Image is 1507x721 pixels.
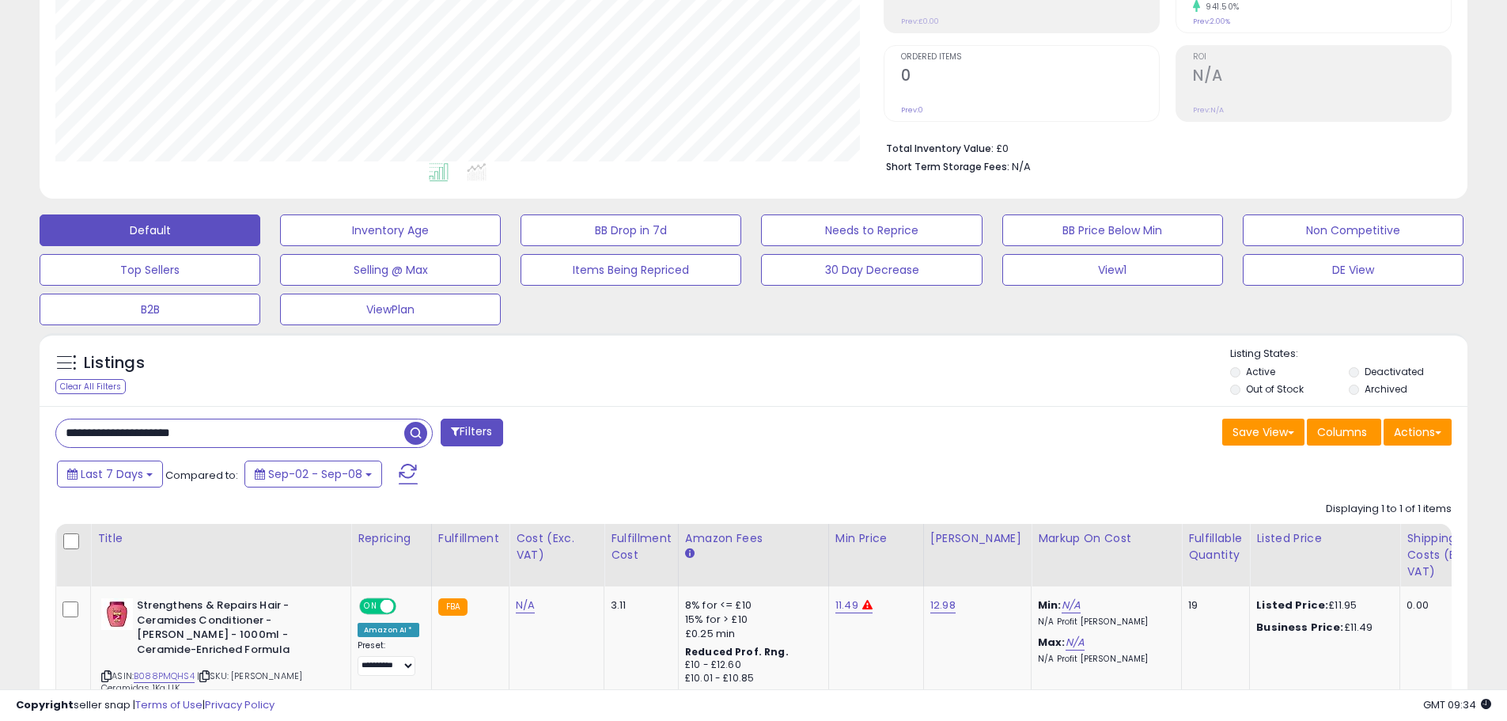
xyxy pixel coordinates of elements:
span: OFF [394,600,419,613]
b: Business Price: [1256,620,1343,635]
div: £11.95 [1256,598,1388,613]
div: £11.49 [1256,620,1388,635]
div: Repricing [358,530,425,547]
div: Shipping Costs (Exc. VAT) [1407,530,1488,580]
small: FBA [438,598,468,616]
div: 3.11 [611,598,666,613]
div: Fulfillment [438,530,502,547]
small: Prev: 0 [901,105,923,115]
a: B088PMQHS4 [134,670,195,683]
button: BB Drop in 7d [521,214,741,246]
label: Deactivated [1365,365,1424,378]
div: Title [97,530,344,547]
button: Columns [1307,419,1381,446]
a: Privacy Policy [205,697,275,712]
h2: 0 [901,66,1159,88]
span: Last 7 Days [81,466,143,482]
button: Actions [1384,419,1452,446]
h2: N/A [1193,66,1451,88]
div: Markup on Cost [1038,530,1175,547]
p: Listing States: [1230,347,1467,362]
b: Max: [1038,635,1066,650]
b: Min: [1038,598,1062,613]
div: 0.00 [1407,598,1482,613]
button: Top Sellers [40,254,260,286]
div: 15% for > £10 [685,613,816,627]
button: View1 [1002,254,1223,286]
div: [PERSON_NAME] [930,530,1024,547]
a: 11.49 [835,598,858,613]
button: Selling @ Max [280,254,501,286]
span: Compared to: [165,468,238,483]
a: Terms of Use [135,697,203,712]
button: Sep-02 - Sep-08 [244,461,382,488]
div: 19 [1188,598,1237,613]
button: B2B [40,294,260,325]
div: seller snap | | [16,698,275,713]
button: Needs to Reprice [761,214,982,246]
button: Inventory Age [280,214,501,246]
th: The percentage added to the cost of goods (COGS) that forms the calculator for Min & Max prices. [1032,524,1182,586]
img: 41b8kU5u1GL._SL40_.jpg [101,598,133,630]
small: 941.50% [1200,1,1240,13]
b: Listed Price: [1256,598,1328,613]
button: 30 Day Decrease [761,254,982,286]
button: BB Price Below Min [1002,214,1223,246]
div: 8% for <= £10 [685,598,816,613]
div: £10.01 - £10.85 [685,672,816,685]
p: N/A Profit [PERSON_NAME] [1038,654,1169,665]
h5: Listings [84,352,145,374]
b: Reduced Prof. Rng. [685,645,789,658]
span: | SKU: [PERSON_NAME] Ceramidas 1Kg UK [101,670,302,693]
div: Fulfillment Cost [611,530,672,564]
span: ROI [1193,53,1451,62]
span: Columns [1317,424,1367,440]
div: Preset: [358,640,419,676]
button: Save View [1222,419,1304,446]
small: Amazon Fees. [685,547,695,561]
strong: Copyright [16,697,74,712]
a: N/A [516,598,535,613]
div: £10 - £12.60 [685,658,816,672]
small: Prev: N/A [1193,105,1224,115]
button: Default [40,214,260,246]
div: Amazon AI * [358,623,419,637]
span: Sep-02 - Sep-08 [268,466,362,482]
a: N/A [1066,635,1085,651]
b: Short Term Storage Fees: [886,160,1009,173]
li: £0 [886,138,1440,157]
span: Ordered Items [901,53,1159,62]
span: ON [361,600,381,613]
div: £0.25 min [685,627,816,641]
div: Listed Price [1256,530,1393,547]
span: N/A [1012,159,1031,174]
button: Filters [441,419,502,446]
button: ViewPlan [280,294,501,325]
label: Archived [1365,382,1407,396]
div: Cost (Exc. VAT) [516,530,597,564]
button: Non Competitive [1243,214,1463,246]
label: Out of Stock [1246,382,1304,396]
a: 12.98 [930,598,956,613]
a: N/A [1062,598,1081,613]
div: Fulfillable Quantity [1188,530,1243,564]
small: Prev: 2.00% [1193,17,1230,26]
div: Displaying 1 to 1 of 1 items [1326,502,1452,517]
b: Total Inventory Value: [886,142,994,155]
b: Strengthens & Repairs Hair - Ceramides Conditioner - [PERSON_NAME] - 1000ml - Ceramide-Enriched F... [137,598,329,661]
label: Active [1246,365,1275,378]
div: Min Price [835,530,917,547]
div: Amazon Fees [685,530,822,547]
p: N/A Profit [PERSON_NAME] [1038,617,1169,628]
button: DE View [1243,254,1463,286]
button: Last 7 Days [57,461,163,488]
small: Prev: £0.00 [901,17,939,26]
span: 2025-09-16 09:34 GMT [1423,697,1491,712]
div: Clear All Filters [55,379,126,394]
button: Items Being Repriced [521,254,741,286]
